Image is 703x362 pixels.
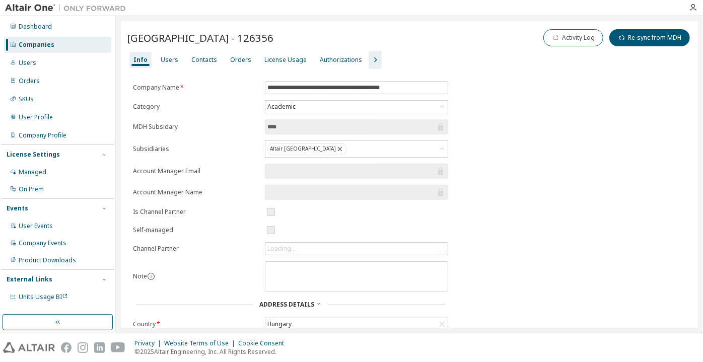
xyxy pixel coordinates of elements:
div: Dashboard [19,23,52,31]
label: Category [133,103,259,111]
label: Country [133,320,259,328]
img: linkedin.svg [94,342,105,353]
div: Info [133,56,148,64]
div: License Settings [7,151,60,159]
label: Account Manager Email [133,167,259,175]
span: [GEOGRAPHIC_DATA] - 126356 [127,31,273,45]
div: User Profile [19,113,53,121]
div: Companies [19,41,54,49]
div: Cookie Consent [238,339,290,347]
label: Self-managed [133,226,259,234]
div: Company Events [19,239,66,247]
button: information [147,272,155,280]
img: youtube.svg [111,342,125,353]
div: Authorizations [320,56,362,64]
button: Activity Log [543,29,603,46]
div: Hungary [266,319,293,330]
img: instagram.svg [78,342,88,353]
div: License Usage [264,56,307,64]
span: Address Details [259,300,314,309]
p: © 2025 Altair Engineering, Inc. All Rights Reserved. [134,347,290,356]
img: facebook.svg [61,342,72,353]
label: Account Manager Name [133,188,259,196]
div: Events [7,204,28,212]
div: Privacy [134,339,164,347]
div: Loading... [267,245,296,253]
button: Re-sync from MDH [609,29,690,46]
div: Hungary [265,318,448,330]
div: User Events [19,222,53,230]
div: Website Terms of Use [164,339,238,347]
div: Users [161,56,178,64]
div: Product Downloads [19,256,76,264]
div: Academic [265,101,448,113]
div: Orders [19,77,40,85]
label: Channel Partner [133,245,259,253]
div: SKUs [19,95,34,103]
div: Altair [GEOGRAPHIC_DATA] [265,141,448,157]
div: Altair [GEOGRAPHIC_DATA] [267,143,346,155]
div: On Prem [19,185,44,193]
div: Loading... [265,243,448,255]
div: Contacts [191,56,217,64]
span: Units Usage BI [19,293,68,301]
div: Company Profile [19,131,66,139]
label: Subsidiaries [133,145,259,153]
img: altair_logo.svg [3,342,55,353]
div: External Links [7,275,52,283]
div: Orders [230,56,251,64]
label: Note [133,272,147,280]
img: Altair One [5,3,131,13]
label: Company Name [133,84,259,92]
label: Is Channel Partner [133,208,259,216]
label: MDH Subsidary [133,123,259,131]
div: Users [19,59,36,67]
div: Academic [266,101,297,112]
div: Managed [19,168,46,176]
